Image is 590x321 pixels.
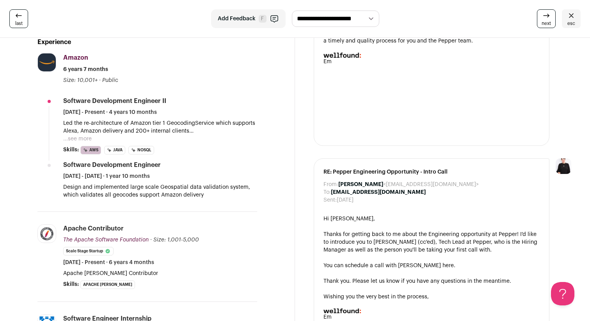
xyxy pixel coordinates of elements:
[63,66,108,73] span: 6 years 7 months
[63,78,98,83] span: Size: 10,001+
[562,9,581,28] a: esc
[323,263,455,268] a: You can schedule a call with [PERSON_NAME] here.
[63,119,257,135] p: Led the re-architecture of Amazon tier 1 GeocodingService which supports Alexa, Amazon delivery a...
[9,9,28,28] a: last
[63,55,88,61] span: Amazon
[150,237,199,243] span: · Size: 1,001-5,000
[323,313,540,321] div: Em
[63,270,257,277] p: Apache [PERSON_NAME] Contributor
[323,181,338,188] dt: From:
[537,9,556,28] a: next
[259,15,267,23] span: F
[337,196,354,204] dd: [DATE]
[63,135,92,143] button: ...see more
[63,161,161,169] div: Software Development Engineer
[104,146,125,154] li: Java
[15,20,23,27] span: last
[323,196,337,204] dt: Sent:
[338,181,479,188] dd: <[EMAIL_ADDRESS][DOMAIN_NAME]>
[38,225,56,243] img: 5cf94b6775602c5604b51d3be64ffa8b4d2f4428e95a4cbe0b2d118b831c5bb0.jpg
[323,277,540,285] div: Thank you. Please let us know if you have any questions in the meantime.
[551,282,574,305] iframe: Help Scout Beacon - Open
[37,37,257,47] h2: Experience
[211,9,286,28] button: Add Feedback F
[102,78,118,83] span: Public
[63,280,79,288] span: Skills:
[567,20,575,27] span: esc
[542,20,551,27] span: next
[338,182,383,187] b: [PERSON_NAME]
[63,247,114,255] li: Scale Stage Startup
[63,237,149,243] span: The Apache Software Foundation
[63,146,79,154] span: Skills:
[323,309,361,314] img: AD_4nXd8mXtZXxLy6BW5oWOQUNxoLssU3evVOmElcTYOe9Q6vZR7bHgrarcpre-H0wWTlvQlXrfX4cJrmfo1PaFpYlo0O_KYH...
[323,168,540,176] span: RE: Pepper Engineering Opportunity - Intro Call
[38,53,56,71] img: e36df5e125c6fb2c61edd5a0d3955424ed50ce57e60c515fc8d516ef803e31c7.jpg
[323,188,331,196] dt: To:
[323,58,540,66] div: Em
[218,15,256,23] span: Add Feedback
[323,231,540,254] div: Thanks for getting back to me about the Engineering opportunity at Pepper! I'd like to introduce ...
[99,76,101,84] span: ·
[80,280,135,289] li: Apache [PERSON_NAME]
[128,146,154,154] li: NoSQL
[323,215,540,223] div: Hi [PERSON_NAME],
[63,224,124,233] div: Apache Contributor
[63,259,154,266] span: [DATE] - Present · 6 years 4 months
[63,108,157,116] span: [DATE] - Present · 4 years 10 months
[63,172,150,180] span: [DATE] - [DATE] · 1 year 10 months
[323,293,540,301] div: Wishing you the very best in the process,
[556,158,571,174] img: 9240684-medium_jpg
[63,183,257,199] p: Design and implemented large scale Geospatial data validation system, which validates all geocode...
[63,97,166,105] div: Software Development Engineer II
[80,146,101,154] li: AWS
[323,53,361,58] img: AD_4nXd8mXtZXxLy6BW5oWOQUNxoLssU3evVOmElcTYOe9Q6vZR7bHgrarcpre-H0wWTlvQlXrfX4cJrmfo1PaFpYlo0O_KYH...
[331,190,426,195] b: [EMAIL_ADDRESS][DOMAIN_NAME]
